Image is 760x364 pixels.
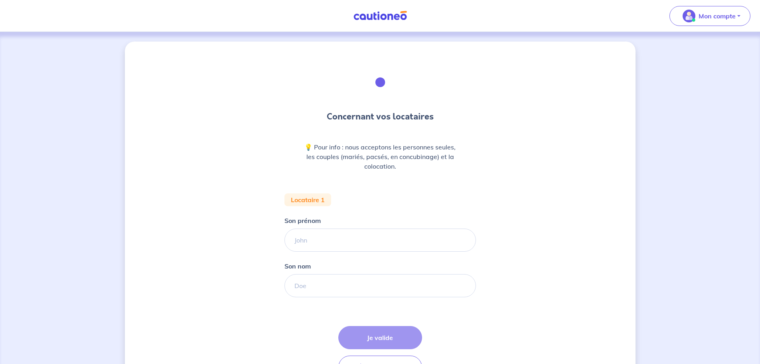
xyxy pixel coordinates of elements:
[699,11,736,21] p: Mon compte
[683,10,695,22] img: illu_account_valid_menu.svg
[284,229,476,252] input: John
[284,274,476,297] input: Doe
[304,142,457,171] p: 💡 Pour info : nous acceptons les personnes seules, les couples (mariés, pacsés, en concubinage) e...
[284,261,311,271] p: Son nom
[284,193,331,206] div: Locataire 1
[327,110,434,123] h3: Concernant vos locataires
[669,6,750,26] button: illu_account_valid_menu.svgMon compte
[284,216,321,225] p: Son prénom
[359,61,402,104] img: illu_tenants.svg
[350,11,410,21] img: Cautioneo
